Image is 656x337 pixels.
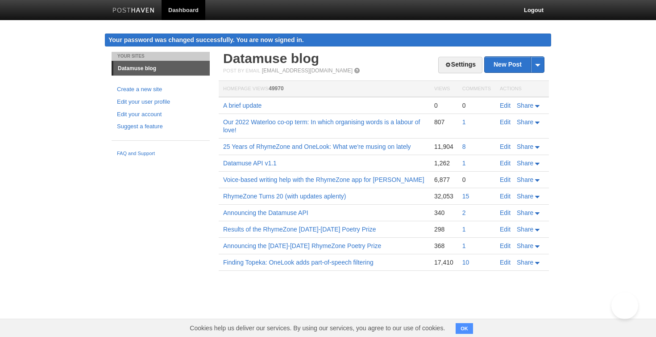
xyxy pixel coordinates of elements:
span: Share [517,193,533,200]
div: 1,262 [434,159,453,167]
a: A brief update [223,102,262,109]
span: Share [517,209,533,216]
button: OK [456,323,473,334]
a: Voice-based writing help with the RhymeZone app for [PERSON_NAME] [223,176,424,183]
a: Edit [500,160,511,167]
a: Create a new site [117,85,204,94]
a: Edit [500,242,511,249]
a: Edit [500,226,511,233]
a: Results of the RhymeZone [DATE]-[DATE] Poetry Prize [223,226,376,233]
span: Share [517,160,533,167]
span: Share [517,242,533,249]
a: New Post [485,57,544,72]
a: Edit [500,176,511,183]
span: Cookies help us deliver our services. By using our services, you agree to our use of cookies. [181,319,454,337]
a: FAQ and Support [117,150,204,158]
span: Share [517,226,533,233]
th: Homepage Views [219,81,430,97]
a: Datamuse blog [223,51,319,66]
a: Edit [500,118,511,126]
a: Edit your account [117,110,204,119]
div: 298 [434,225,453,233]
a: Our 2022 Waterloo co-op term: In which organising words is a labour of love! [223,118,420,134]
div: 340 [434,209,453,217]
div: Your password was changed successfully. You are now signed in. [105,34,551,46]
div: 0 [462,176,491,184]
a: 1 [462,226,466,233]
div: 368 [434,242,453,250]
iframe: Help Scout Beacon - Open [611,292,638,319]
a: Announcing the [DATE]-[DATE] RhymeZone Poetry Prize [223,242,381,249]
div: 807 [434,118,453,126]
a: Edit [500,102,511,109]
span: Share [517,102,533,109]
span: Post by Email [223,68,260,73]
a: Suggest a feature [117,122,204,131]
th: Comments [458,81,495,97]
a: 10 [462,259,469,266]
div: 32,053 [434,192,453,200]
a: Edit [500,193,511,200]
li: Your Sites [112,52,210,61]
a: Edit your user profile [117,97,204,107]
div: 11,904 [434,143,453,151]
a: Datamuse blog [113,61,210,76]
th: Views [430,81,458,97]
div: 6,877 [434,176,453,184]
div: 0 [434,101,453,110]
a: 1 [462,242,466,249]
a: Edit [500,259,511,266]
a: 15 [462,193,469,200]
th: Actions [495,81,549,97]
a: 8 [462,143,466,150]
span: Share [517,143,533,150]
a: Finding Topeka: OneLook adds part-of-speech filtering [223,259,374,266]
span: 49970 [269,85,283,92]
a: 25 Years of RhymeZone and OneLook: What we're musing on lately [223,143,411,150]
span: Share [517,176,533,183]
a: 1 [462,118,466,126]
img: Posthaven-bar [112,8,155,14]
a: [EMAIL_ADDRESS][DOMAIN_NAME] [262,67,353,74]
a: RhymeZone Turns 20 (with updates aplenty) [223,193,346,200]
span: Share [517,259,533,266]
a: Edit [500,209,511,216]
a: Settings [438,57,482,73]
a: 2 [462,209,466,216]
a: 1 [462,160,466,167]
a: Datamuse API v1.1 [223,160,277,167]
a: Edit [500,143,511,150]
span: Share [517,118,533,126]
div: 0 [462,101,491,110]
div: 17,410 [434,258,453,266]
a: Announcing the Datamuse API [223,209,308,216]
